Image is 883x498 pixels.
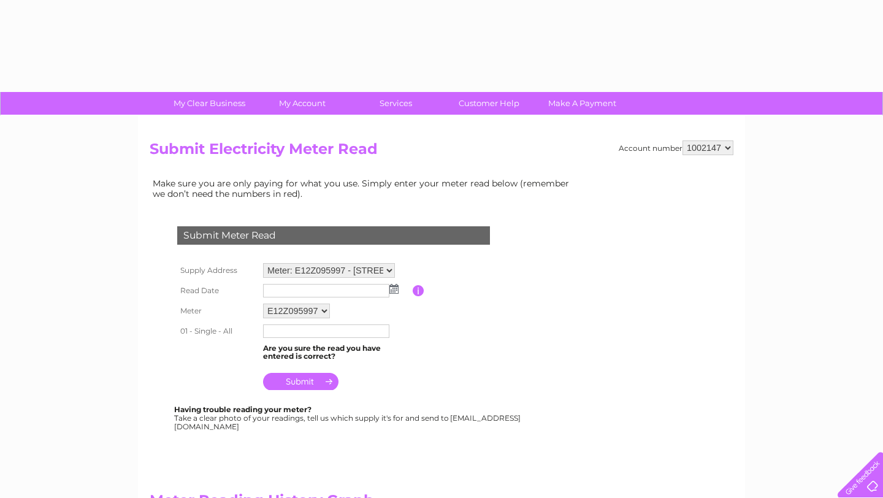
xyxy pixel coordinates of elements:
a: My Account [252,92,353,115]
h2: Submit Electricity Meter Read [150,140,733,164]
input: Submit [263,373,338,390]
input: Information [413,285,424,296]
img: ... [389,284,399,294]
a: My Clear Business [159,92,260,115]
div: Account number [619,140,733,155]
div: Take a clear photo of your readings, tell us which supply it's for and send to [EMAIL_ADDRESS][DO... [174,405,522,431]
th: Supply Address [174,260,260,281]
a: Make A Payment [532,92,633,115]
td: Are you sure the read you have entered is correct? [260,341,413,364]
b: Having trouble reading your meter? [174,405,312,414]
th: Meter [174,301,260,321]
a: Customer Help [438,92,540,115]
th: 01 - Single - All [174,321,260,341]
td: Make sure you are only paying for what you use. Simply enter your meter read below (remember we d... [150,175,579,201]
a: Services [345,92,446,115]
th: Read Date [174,281,260,301]
div: Submit Meter Read [177,226,490,245]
